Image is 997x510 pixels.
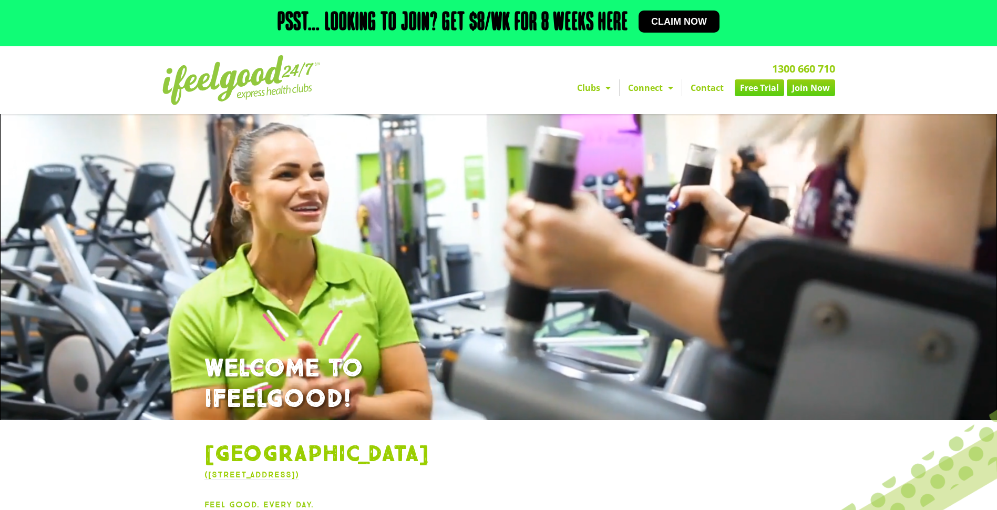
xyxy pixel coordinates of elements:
h1: WELCOME TO IFEELGOOD! [204,354,793,414]
a: Contact [682,79,732,96]
h1: [GEOGRAPHIC_DATA] [204,441,793,468]
strong: Feel Good. Every Day. [204,499,314,509]
a: Free Trial [735,79,784,96]
a: ([STREET_ADDRESS]) [204,470,299,480]
a: Claim now [639,11,720,33]
nav: Menu [402,79,835,96]
span: Claim now [651,17,707,26]
a: Join Now [787,79,835,96]
a: Clubs [569,79,619,96]
a: Connect [620,79,682,96]
a: 1300 660 710 [772,62,835,76]
h2: Psst… Looking to join? Get $8/wk for 8 weeks here [277,11,628,36]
